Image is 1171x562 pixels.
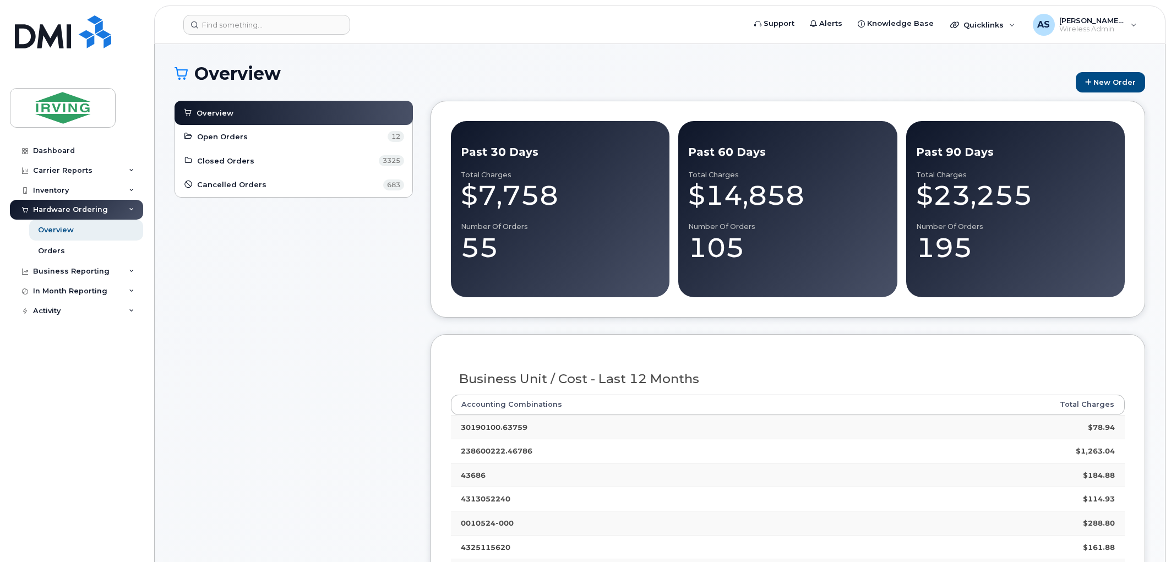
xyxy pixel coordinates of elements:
a: New Order [1076,72,1145,92]
th: Total Charges [890,395,1125,414]
strong: 0010524-000 [461,519,514,527]
div: Total Charges [688,171,887,179]
th: Accounting Combinations [451,395,890,414]
h1: Overview [175,64,1070,83]
div: Number of Orders [688,222,887,231]
h3: Business Unit / Cost - Last 12 Months [459,372,1116,386]
a: Overview [183,106,405,119]
strong: $288.80 [1083,519,1115,527]
strong: $78.94 [1088,423,1115,432]
div: Number of Orders [916,222,1115,231]
div: 195 [916,231,1115,264]
div: Past 90 Days [916,144,1115,160]
strong: $161.88 [1083,543,1115,552]
span: 3325 [379,155,404,166]
div: $23,255 [916,179,1115,212]
strong: $114.93 [1083,494,1115,503]
a: Closed Orders 3325 [183,154,404,167]
div: $14,858 [688,179,887,212]
span: 12 [388,131,404,142]
span: Cancelled Orders [197,179,266,190]
div: 105 [688,231,887,264]
a: Open Orders 12 [183,130,404,143]
div: Total Charges [461,171,660,179]
div: Number of Orders [461,222,660,231]
span: Closed Orders [197,156,254,166]
span: 683 [383,179,404,190]
span: Overview [197,108,233,118]
div: Total Charges [916,171,1115,179]
strong: 4313052240 [461,494,510,503]
div: Past 60 Days [688,144,887,160]
div: Past 30 Days [461,144,660,160]
a: Cancelled Orders 683 [183,178,404,192]
strong: 238600222.46786 [461,446,532,455]
div: $7,758 [461,179,660,212]
strong: 4325115620 [461,543,510,552]
strong: $1,263.04 [1076,446,1115,455]
div: 55 [461,231,660,264]
span: Open Orders [197,132,248,142]
strong: 30190100.63759 [461,423,527,432]
strong: $184.88 [1083,471,1115,479]
strong: 43686 [461,471,486,479]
